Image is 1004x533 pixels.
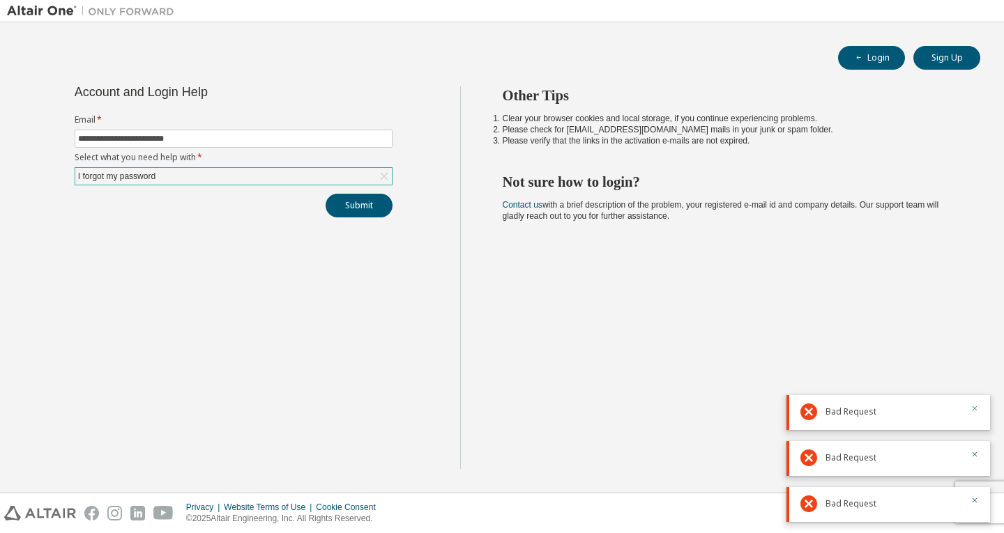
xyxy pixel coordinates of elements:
img: youtube.svg [153,506,174,520]
h2: Not sure how to login? [503,173,956,191]
img: Altair One [7,4,181,18]
img: altair_logo.svg [4,506,76,520]
div: Privacy [186,502,224,513]
p: © 2025 Altair Engineering, Inc. All Rights Reserved. [186,513,384,525]
div: I forgot my password [76,169,158,184]
li: Clear your browser cookies and local storage, if you continue experiencing problems. [503,113,956,124]
button: Login [838,46,905,70]
div: I forgot my password [75,168,392,185]
h2: Other Tips [503,86,956,105]
span: Bad Request [826,452,876,463]
label: Select what you need help with [75,152,393,163]
div: Account and Login Help [75,86,329,98]
label: Email [75,114,393,125]
div: Cookie Consent [316,502,383,513]
div: Website Terms of Use [224,502,316,513]
a: Contact us [503,200,542,210]
li: Please verify that the links in the activation e-mails are not expired. [503,135,956,146]
button: Submit [326,194,393,217]
img: facebook.svg [84,506,99,520]
span: Bad Request [826,406,876,417]
li: Please check for [EMAIL_ADDRESS][DOMAIN_NAME] mails in your junk or spam folder. [503,124,956,135]
img: linkedin.svg [130,506,145,520]
span: Bad Request [826,498,876,509]
button: Sign Up [913,46,980,70]
img: instagram.svg [107,506,122,520]
span: with a brief description of the problem, your registered e-mail id and company details. Our suppo... [503,200,939,221]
